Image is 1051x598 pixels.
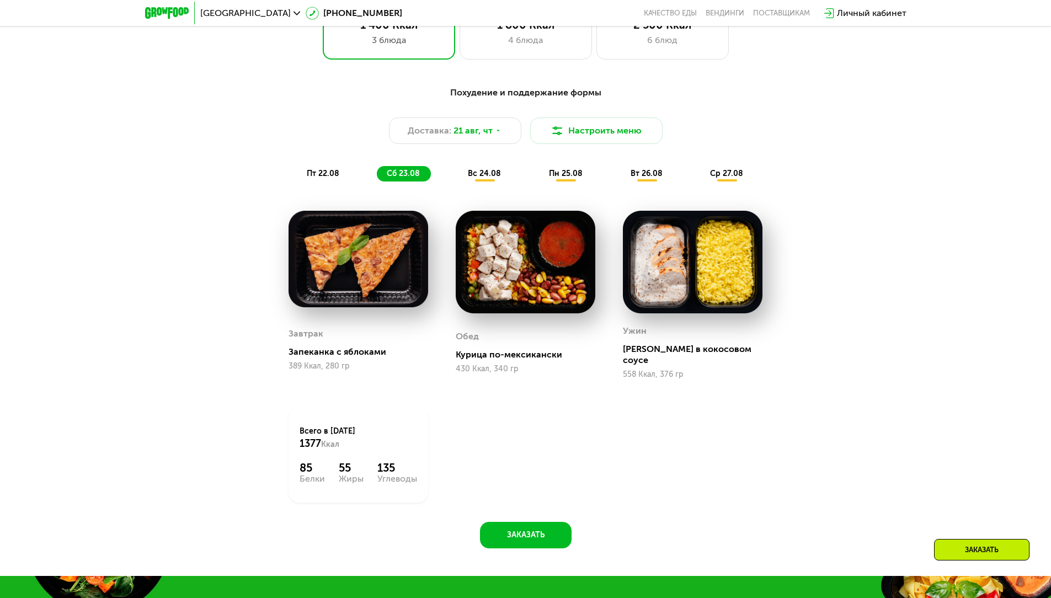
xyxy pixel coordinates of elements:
div: 389 Ккал, 280 гр [289,362,428,371]
div: 85 [300,461,325,474]
span: Доставка: [408,124,451,137]
a: Вендинги [706,9,744,18]
div: Всего в [DATE] [300,426,417,450]
span: пт 22.08 [307,169,339,178]
span: 1377 [300,437,321,450]
div: поставщикам [753,9,810,18]
span: сб 23.08 [387,169,420,178]
div: Ужин [623,323,647,339]
div: Личный кабинет [837,7,906,20]
div: Углеводы [377,474,417,483]
div: Обед [456,328,479,345]
span: вс 24.08 [468,169,501,178]
div: 558 Ккал, 376 гр [623,370,762,379]
span: Ккал [321,440,339,449]
span: вт 26.08 [631,169,663,178]
button: Настроить меню [530,118,663,144]
div: 3 блюда [334,34,444,47]
div: Похудение и поддержание формы [199,86,852,100]
span: пн 25.08 [549,169,583,178]
button: Заказать [480,522,572,548]
div: Заказать [934,539,1029,560]
div: [PERSON_NAME] в кокосовом соусе [623,344,771,366]
span: 21 авг, чт [454,124,493,137]
div: 430 Ккал, 340 гр [456,365,595,373]
div: Белки [300,474,325,483]
div: 4 блюда [471,34,580,47]
span: ср 27.08 [710,169,743,178]
div: Курица по-мексикански [456,349,604,360]
a: [PHONE_NUMBER] [306,7,402,20]
div: Завтрак [289,325,323,342]
div: Запеканка с яблоками [289,346,437,357]
div: Жиры [339,474,364,483]
div: 55 [339,461,364,474]
a: Качество еды [644,9,697,18]
div: 6 блюд [608,34,717,47]
span: [GEOGRAPHIC_DATA] [200,9,291,18]
div: 135 [377,461,417,474]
